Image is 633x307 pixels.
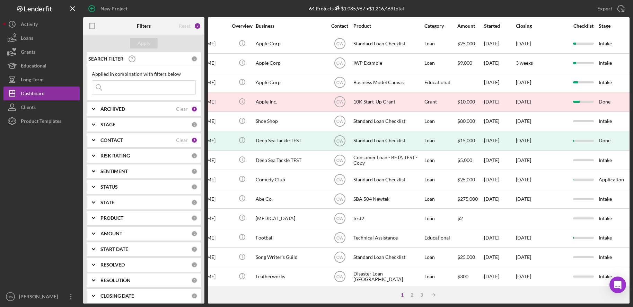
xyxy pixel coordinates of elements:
div: [DATE] [484,93,515,111]
b: RESOLVED [100,262,125,268]
div: 0 [191,121,197,128]
text: OW [336,80,343,85]
div: Loan [424,209,457,227]
div: Intake [599,268,632,286]
text: OW [336,197,343,201]
div: [DATE] [484,248,515,267]
div: [DATE] [516,138,531,143]
b: CLOSING DATE [100,293,134,299]
time: [DATE] [516,254,531,260]
time: [DATE] [516,177,531,182]
text: OW [336,177,343,182]
text: OW [336,158,343,163]
div: Shoe Shop [256,112,325,130]
div: Intake [599,151,632,169]
div: Amount [457,23,483,29]
button: Educational [3,59,80,73]
time: [DATE] [516,40,531,46]
div: Reset [179,23,191,29]
div: Clear [176,137,188,143]
div: Deep Sea Tackle TEST [256,151,325,169]
div: Business [256,23,325,29]
text: OW [336,119,343,124]
time: [DATE] [516,157,531,163]
div: Open Intercom Messenger [609,277,626,293]
span: $9,000 [457,60,472,66]
div: 0 [191,231,197,237]
button: Export [590,2,630,16]
div: $1,085,967 [334,6,365,11]
button: Grants [3,45,80,59]
div: Intake [599,190,632,208]
div: $25,000 [457,35,483,53]
text: OW [336,61,343,66]
div: Loan [424,190,457,208]
button: Apply [130,38,158,48]
div: Apple Corp [256,54,325,72]
b: RESOLUTION [100,278,131,283]
text: OW [336,138,343,143]
div: [DATE] [484,151,515,169]
div: SBA 504 Newtek [353,190,423,208]
div: 0 [191,215,197,221]
span: $80,000 [457,118,475,124]
b: STAGE [100,122,115,127]
div: Business Model Canvas [353,73,423,92]
a: Product Templates [3,114,80,128]
div: Standard Loan Checklist [353,112,423,130]
div: $25,000 [457,170,483,189]
div: 0 [191,293,197,299]
div: Apple Corp [256,35,325,53]
div: Checklist [569,23,598,29]
div: Standard Loan Checklist [353,170,423,189]
div: 0 [191,246,197,252]
div: Intake [599,35,632,53]
div: [DATE] [484,54,515,72]
div: Category [424,23,457,29]
span: $300 [457,273,468,279]
text: OW [336,100,343,105]
div: Applied in combination with filters below [92,71,196,77]
div: Loan [424,132,457,150]
button: Activity [3,17,80,31]
text: OW [336,274,343,279]
div: Football [256,228,325,247]
div: Educational [424,228,457,247]
div: Grants [21,45,35,61]
div: [DATE] [484,35,515,53]
div: Product Templates [21,114,61,130]
button: Long-Term [3,73,80,87]
time: [DATE] [516,235,531,241]
div: 3 [417,292,427,298]
text: OW [336,255,343,260]
span: $2 [457,215,463,221]
div: 0 [191,199,197,206]
div: test2 [353,209,423,227]
div: $10,000 [457,93,483,111]
div: Technical Assistance [353,228,423,247]
div: [DATE] [484,228,515,247]
div: Educational [424,73,457,92]
div: Loans [21,31,33,47]
div: [DATE] [484,190,515,208]
div: Comedy Club [256,170,325,189]
div: Loan [424,151,457,169]
button: Dashboard [3,87,80,100]
button: Clients [3,100,80,114]
time: [DATE] [516,118,531,124]
button: New Project [83,2,134,16]
text: OW [336,236,343,241]
time: [DATE] [516,196,531,202]
a: Loans [3,31,80,45]
b: START DATE [100,246,128,252]
b: SENTIMENT [100,169,128,174]
text: OW [336,216,343,221]
div: Song Writer's Guild [256,248,325,267]
div: [DATE] [484,132,515,150]
div: Educational [21,59,46,74]
div: 1 [191,106,197,112]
